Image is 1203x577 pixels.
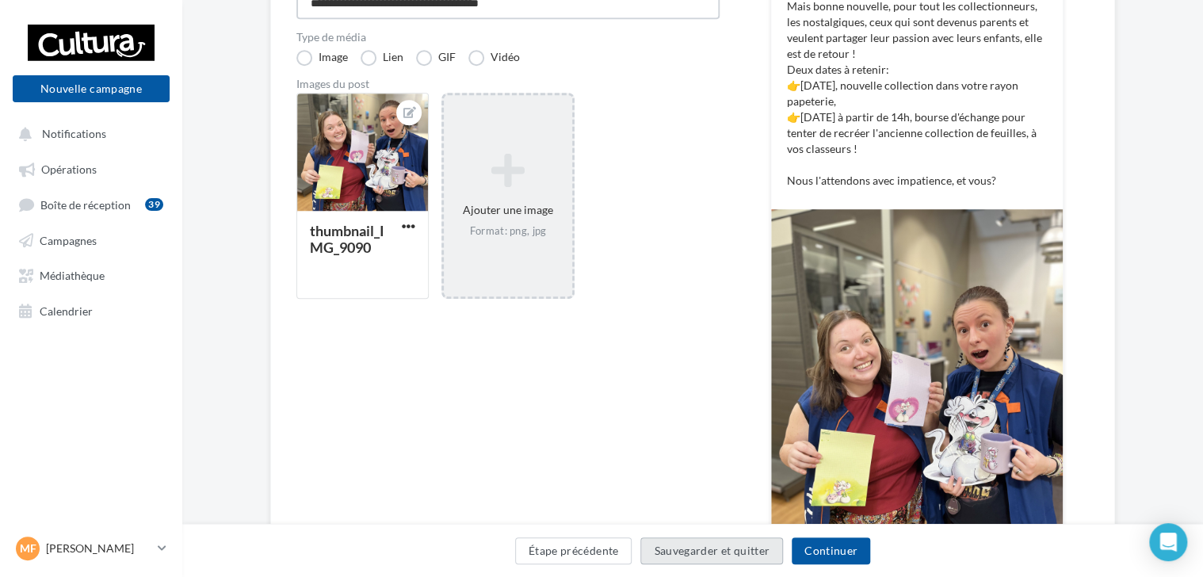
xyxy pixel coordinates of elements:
button: Continuer [792,537,870,564]
span: Opérations [41,162,97,176]
a: Calendrier [10,296,173,324]
button: Sauvegarder et quitter [640,537,783,564]
a: Opérations [10,154,173,182]
a: Médiathèque [10,260,173,288]
a: MF [PERSON_NAME] [13,533,170,564]
div: Images du post [296,78,720,90]
span: Campagnes [40,233,97,246]
a: Boîte de réception39 [10,189,173,219]
label: GIF [416,50,456,66]
label: Type de média [296,32,720,43]
label: Vidéo [468,50,520,66]
a: Campagnes [10,225,173,254]
div: 39 [145,198,163,211]
button: Nouvelle campagne [13,75,170,102]
span: MF [20,541,36,556]
div: thumbnail_IMG_9090 [310,222,384,256]
p: [PERSON_NAME] [46,541,151,556]
button: Étape précédente [515,537,632,564]
label: Lien [361,50,403,66]
div: Open Intercom Messenger [1149,523,1187,561]
label: Image [296,50,348,66]
button: Notifications [10,119,166,147]
span: Médiathèque [40,269,105,282]
span: Boîte de réception [40,197,131,211]
span: Calendrier [40,304,93,317]
span: Notifications [42,127,106,140]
